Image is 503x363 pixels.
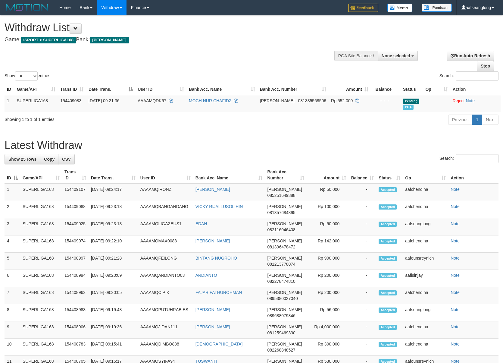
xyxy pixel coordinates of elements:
td: AAAAMQJIDAN111 [138,321,193,339]
img: MOTION_logo.png [5,3,50,12]
td: [DATE] 09:15:41 [89,339,138,356]
span: Accepted [379,239,397,244]
img: Button%20Memo.svg [387,4,413,12]
span: AAAAMQDK67 [138,98,166,103]
span: Pending [403,99,419,104]
td: 6 [5,270,20,287]
th: Game/API: activate to sort column ascending [14,84,58,95]
a: Note [451,307,460,312]
td: - [348,218,376,235]
h4: Game: Bank: [5,37,329,43]
a: [DEMOGRAPHIC_DATA] [195,342,243,346]
input: Search: [456,154,498,163]
td: SUPERLIGA168 [20,304,62,321]
th: Date Trans.: activate to sort column descending [86,84,135,95]
label: Show entries [5,71,50,80]
span: None selected [382,53,410,58]
a: Run Auto-Refresh [447,51,494,61]
td: aafseanglong [403,218,448,235]
td: Rp 100,000 [307,201,348,218]
span: [PERSON_NAME] [260,98,295,103]
td: 154409025 [62,218,89,235]
td: Rp 50,000 [307,218,348,235]
td: - [348,270,376,287]
th: ID: activate to sort column descending [5,166,20,184]
td: SUPERLIGA168 [20,235,62,253]
button: None selected [378,51,418,61]
span: Accepted [379,187,397,192]
td: Rp 900,000 [307,253,348,270]
th: Bank Acc. Name: activate to sort column ascending [193,166,265,184]
a: Note [451,324,460,329]
td: Rp 4,000,000 [307,321,348,339]
input: Search: [456,71,498,80]
a: MOCH NUR CHAFIDZ [189,98,232,103]
span: [PERSON_NAME] [267,238,302,243]
span: Copy 089688079846 to clipboard [267,313,295,318]
a: Copy [40,154,58,164]
a: 1 [472,115,482,125]
a: Note [451,187,460,192]
div: Showing 1 to 1 of 1 entries [5,114,205,122]
th: Trans ID: activate to sort column ascending [58,84,86,95]
span: Copy 081259469330 to clipboard [267,330,295,335]
a: Note [451,273,460,278]
div: - - - [373,98,398,104]
th: User ID: activate to sort column ascending [135,84,186,95]
a: EDAH [195,221,207,226]
td: aafchendina [403,235,448,253]
th: Balance [371,84,401,95]
th: User ID: activate to sort column ascending [138,166,193,184]
span: ISPORT > SUPERLIGA168 [21,37,76,43]
a: Note [451,221,460,226]
th: Bank Acc. Number: activate to sort column ascending [265,166,307,184]
td: Rp 200,000 [307,287,348,304]
td: aafchendina [403,321,448,339]
td: [DATE] 09:22:10 [89,235,138,253]
td: SUPERLIGA168 [14,95,58,112]
a: VICKY RIJALLUSOLIHIN [195,204,243,209]
td: [DATE] 09:20:05 [89,287,138,304]
td: aafisinjay [403,270,448,287]
td: AAAAMQPUTUHRABIES [138,304,193,321]
td: AAAAMQDIMBO888 [138,339,193,356]
td: Rp 200,000 [307,270,348,287]
th: Action [450,84,501,95]
a: CSV [58,154,75,164]
td: AAAAMQMAX0088 [138,235,193,253]
th: Op: activate to sort column ascending [403,166,448,184]
th: Amount: activate to sort column ascending [329,84,371,95]
td: aafounsreynich [403,253,448,270]
span: Accepted [379,222,397,227]
td: 8 [5,304,20,321]
th: Bank Acc. Name: activate to sort column ascending [186,84,258,95]
span: [PERSON_NAME] [267,221,302,226]
a: Previous [448,115,472,125]
td: [DATE] 09:23:18 [89,201,138,218]
th: Trans ID: activate to sort column ascending [62,166,89,184]
td: SUPERLIGA168 [20,287,62,304]
div: PGA Site Balance / [334,51,378,61]
span: Accepted [379,256,397,261]
img: panduan.png [422,4,452,12]
td: Rp 300,000 [307,339,348,356]
td: - [348,339,376,356]
a: Stop [477,61,494,71]
td: 2 [5,201,20,218]
th: Action [448,166,498,184]
h1: Withdraw List [5,22,329,34]
td: aafchendina [403,201,448,218]
td: 154409074 [62,235,89,253]
span: Rp 552.000 [331,98,353,103]
span: Show 25 rows [8,157,36,162]
td: 154409107 [62,184,89,201]
td: AAAAMQBANGANDANG [138,201,193,218]
td: AAAAMQFEILONG [138,253,193,270]
td: - [348,321,376,339]
th: Bank Acc. Number: activate to sort column ascending [258,84,329,95]
a: Note [466,98,475,103]
td: [DATE] 09:20:09 [89,270,138,287]
a: Note [451,238,460,243]
span: Accepted [379,273,397,278]
td: - [348,304,376,321]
